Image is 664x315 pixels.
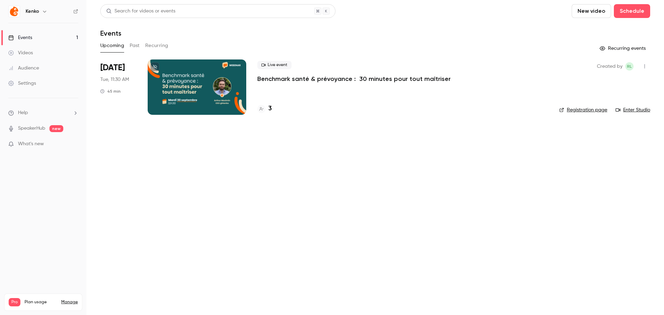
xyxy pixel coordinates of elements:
button: Recurring events [597,43,650,54]
h4: 3 [268,104,272,113]
div: 45 min [100,89,121,94]
button: Schedule [614,4,650,18]
div: Audience [8,65,39,72]
a: Manage [61,299,78,305]
span: Pro [9,298,20,306]
div: Sep 30 Tue, 11:30 AM (Europe/Paris) [100,59,137,115]
button: Recurring [145,40,168,51]
span: Live event [257,61,292,69]
div: Videos [8,49,33,56]
span: Rania Lakrouf [625,62,634,71]
a: Registration page [559,106,607,113]
span: Tue, 11:30 AM [100,76,129,83]
button: Past [130,40,140,51]
h1: Events [100,29,121,37]
span: RL [627,62,632,71]
span: Help [18,109,28,117]
h6: Kenko [26,8,39,15]
iframe: Noticeable Trigger [70,141,78,147]
span: new [49,125,63,132]
button: Upcoming [100,40,124,51]
a: SpeakerHub [18,125,45,132]
a: 3 [257,104,272,113]
a: Benchmark santé & prévoyance : 30 minutes pour tout maîtriser [257,75,451,83]
button: New video [572,4,611,18]
span: What's new [18,140,44,148]
div: Settings [8,80,36,87]
span: Plan usage [25,299,57,305]
a: Enter Studio [616,106,650,113]
span: [DATE] [100,62,125,73]
img: Kenko [9,6,20,17]
div: Search for videos or events [106,8,175,15]
div: Events [8,34,32,41]
span: Created by [597,62,622,71]
li: help-dropdown-opener [8,109,78,117]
